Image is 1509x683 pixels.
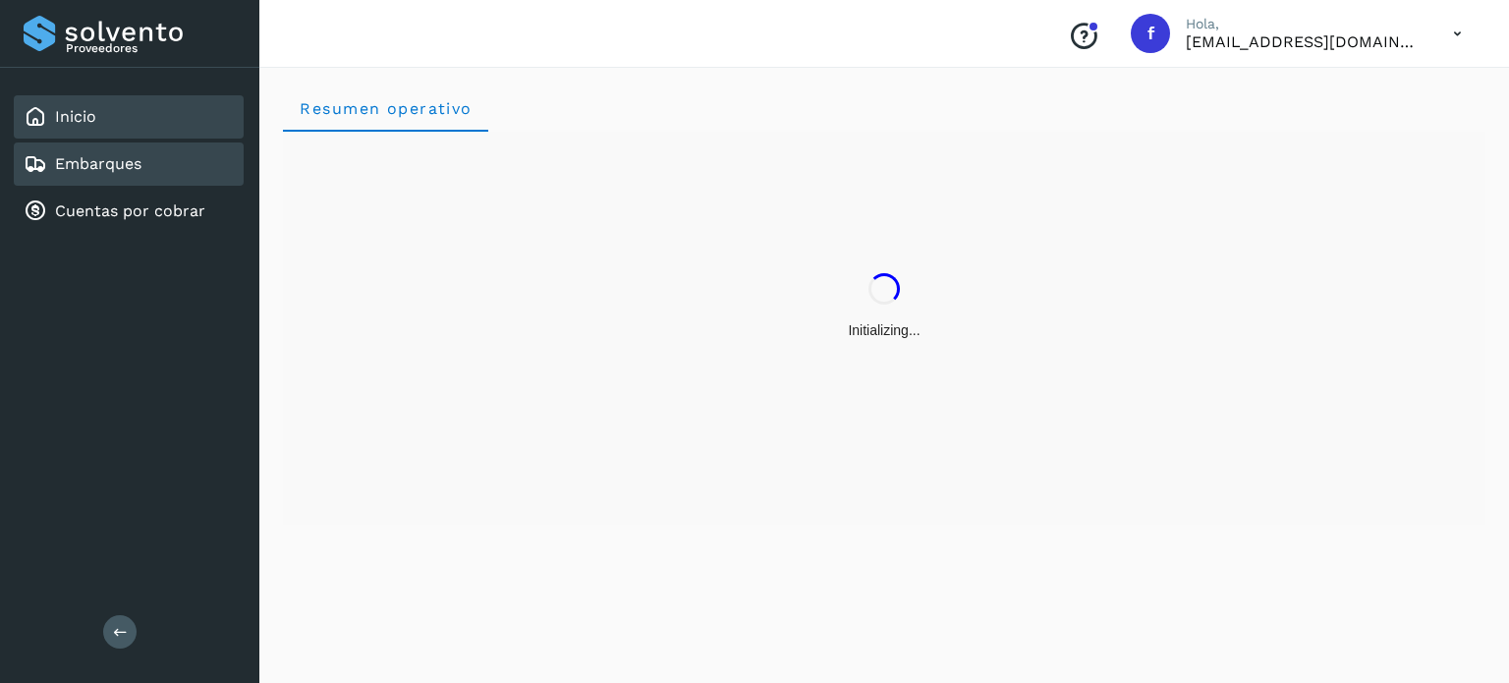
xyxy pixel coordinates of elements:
[55,107,96,126] a: Inicio
[1186,16,1422,32] p: Hola,
[55,154,141,173] a: Embarques
[14,142,244,186] div: Embarques
[66,41,236,55] p: Proveedores
[14,190,244,233] div: Cuentas por cobrar
[55,201,205,220] a: Cuentas por cobrar
[299,99,473,118] span: Resumen operativo
[1186,32,1422,51] p: facturacion@wht-transport.com
[14,95,244,139] div: Inicio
